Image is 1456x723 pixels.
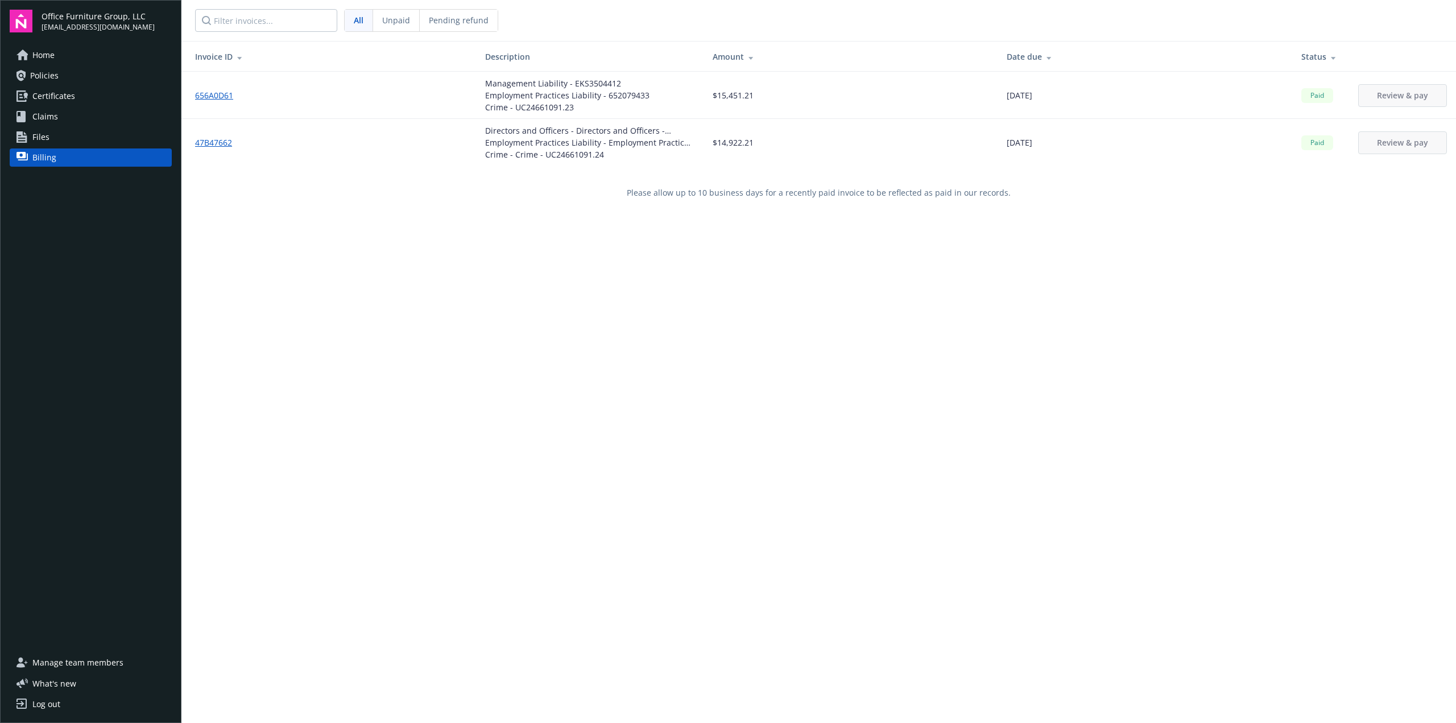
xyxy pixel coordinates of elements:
[1358,84,1447,107] button: Review & pay
[485,101,650,113] div: Crime - UC24661091.23
[42,10,155,22] span: Office Furniture Group, LLC
[32,654,123,672] span: Manage team members
[10,10,32,32] img: navigator-logo.svg
[195,9,337,32] input: Filter invoices...
[429,14,489,26] span: Pending refund
[32,677,76,689] span: What ' s new
[1358,131,1447,154] button: Review & pay
[42,10,172,32] button: Office Furniture Group, LLC[EMAIL_ADDRESS][DOMAIN_NAME]
[32,695,60,713] div: Log out
[1306,90,1329,101] span: Paid
[485,148,694,160] div: Crime - Crime - UC24661091.24
[485,89,650,101] div: Employment Practices Liability - 652079433
[195,89,242,101] a: 656A0D61
[1377,137,1428,148] span: Review & pay
[382,14,410,26] span: Unpaid
[1377,90,1428,101] span: Review & pay
[30,67,59,85] span: Policies
[1301,51,1340,63] div: Status
[10,148,172,167] a: Billing
[42,22,155,32] span: [EMAIL_ADDRESS][DOMAIN_NAME]
[181,166,1456,219] div: Please allow up to 10 business days for a recently paid invoice to be reflected as paid in our re...
[10,128,172,146] a: Files
[10,67,172,85] a: Policies
[10,46,172,64] a: Home
[10,108,172,126] a: Claims
[195,51,467,63] div: Invoice ID
[10,677,94,689] button: What's new
[1007,89,1032,101] span: [DATE]
[195,137,241,148] a: 47B47662
[713,51,989,63] div: Amount
[32,87,75,105] span: Certificates
[713,89,754,101] span: $15,451.21
[10,87,172,105] a: Certificates
[10,654,172,672] a: Manage team members
[713,137,754,148] span: $14,922.21
[485,125,694,137] div: Directors and Officers - Directors and Officers - EKS3551020
[1007,51,1283,63] div: Date due
[1007,137,1032,148] span: [DATE]
[485,77,650,89] div: Management Liability - EKS3504412
[485,137,694,148] div: Employment Practices Liability - Employment Practices Liability - 6052079433
[1306,138,1329,148] span: Paid
[32,46,55,64] span: Home
[354,14,363,26] span: All
[32,108,58,126] span: Claims
[32,148,56,167] span: Billing
[32,128,49,146] span: Files
[485,51,694,63] div: Description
